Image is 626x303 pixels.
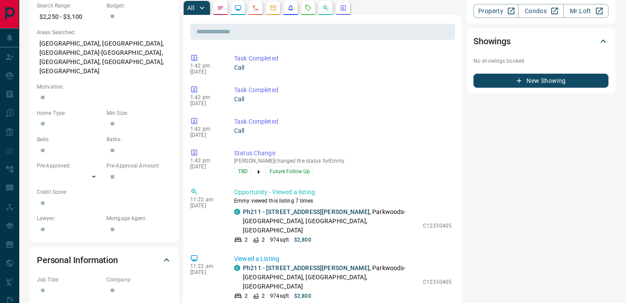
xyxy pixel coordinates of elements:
[187,5,194,11] p: All
[107,214,172,222] p: Mortgage Agent:
[473,57,608,65] p: No showings booked
[190,69,221,75] p: [DATE]
[238,167,248,176] span: TBD
[234,86,452,95] p: Task Completed
[190,164,221,170] p: [DATE]
[190,132,221,138] p: [DATE]
[234,63,452,72] p: Call
[270,236,289,244] p: 974 sqft
[234,254,452,264] p: Viewed a Listing
[37,188,172,196] p: Credit Score:
[287,4,294,11] svg: Listing Alerts
[294,292,311,300] p: $2,800
[37,83,172,91] p: Motivation:
[262,236,265,244] p: 2
[262,292,265,300] p: 2
[563,4,608,18] a: Mr.Loft
[234,158,452,164] p: [PERSON_NAME] changed the status for Emmy
[234,197,452,205] p: Emmy viewed this listing 7 times
[190,94,221,100] p: 1:42 pm
[270,292,289,300] p: 974 sqft
[37,135,102,143] p: Beds:
[234,149,452,158] p: Status Change
[37,36,172,78] p: [GEOGRAPHIC_DATA], [GEOGRAPHIC_DATA], [GEOGRAPHIC_DATA]-[GEOGRAPHIC_DATA], [GEOGRAPHIC_DATA], [GE...
[473,31,608,52] div: Showings
[107,109,172,117] p: Min Size:
[37,250,172,271] div: Personal Information
[234,95,452,104] p: Call
[270,4,277,11] svg: Emails
[37,253,118,267] h2: Personal Information
[37,10,102,24] p: $2,250 - $3,100
[234,188,452,197] p: Opportunity - Viewed a listing
[37,2,102,10] p: Search Range:
[245,292,248,300] p: 2
[107,2,172,10] p: Budget:
[190,269,221,275] p: [DATE]
[235,4,242,11] svg: Lead Browsing Activity
[305,4,312,11] svg: Requests
[518,4,563,18] a: Condos
[37,29,172,36] p: Areas Searched:
[234,126,452,135] p: Call
[423,222,452,230] p: C12330405
[37,214,102,222] p: Lawyer:
[190,100,221,107] p: [DATE]
[340,4,347,11] svg: Agent Actions
[473,34,511,48] h2: Showings
[37,162,102,170] p: Pre-Approved:
[37,109,102,117] p: Home Type:
[190,63,221,69] p: 1:42 pm
[270,167,310,176] span: Future Follow Up
[190,157,221,164] p: 1:42 pm
[234,209,240,215] div: condos.ca
[217,4,224,11] svg: Notes
[473,4,519,18] a: Property
[190,196,221,203] p: 11:22 am
[107,162,172,170] p: Pre-Approval Amount:
[243,207,419,235] p: , Parkwoods-[GEOGRAPHIC_DATA], [GEOGRAPHIC_DATA], [GEOGRAPHIC_DATA]
[234,265,240,271] div: condos.ca
[37,276,102,284] p: Job Title:
[107,135,172,143] p: Baths:
[243,264,370,271] a: Ph211 - [STREET_ADDRESS][PERSON_NAME]
[294,236,311,244] p: $2,800
[245,236,248,244] p: 2
[423,278,452,286] p: C12330405
[234,117,452,126] p: Task Completed
[234,54,452,63] p: Task Completed
[252,4,259,11] svg: Calls
[190,263,221,269] p: 11:22 am
[322,4,329,11] svg: Opportunities
[107,276,172,284] p: Company:
[190,126,221,132] p: 1:42 pm
[243,264,419,291] p: , Parkwoods-[GEOGRAPHIC_DATA], [GEOGRAPHIC_DATA], [GEOGRAPHIC_DATA]
[190,203,221,209] p: [DATE]
[243,208,370,215] a: Ph211 - [STREET_ADDRESS][PERSON_NAME]
[473,74,608,88] button: New Showing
